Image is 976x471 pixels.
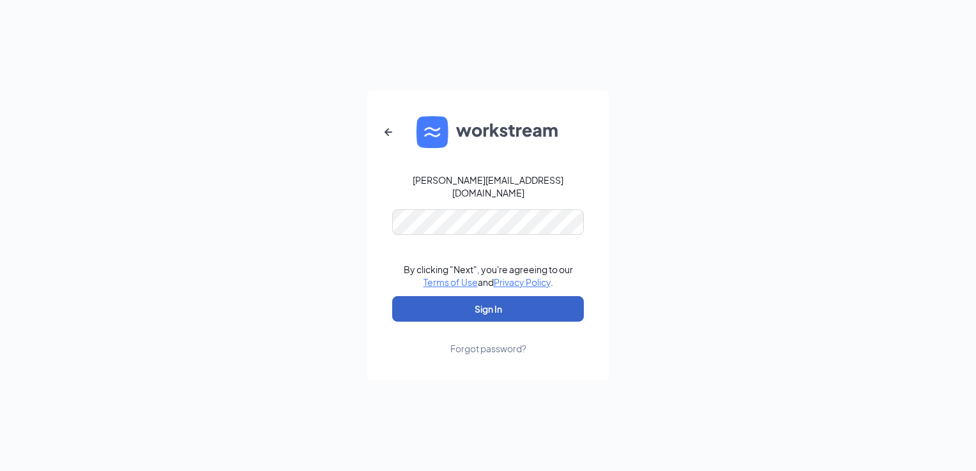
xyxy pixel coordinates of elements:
div: By clicking "Next", you're agreeing to our and . [404,263,573,288]
a: Forgot password? [450,322,526,355]
div: Forgot password? [450,342,526,355]
button: Sign In [392,296,584,322]
svg: ArrowLeftNew [381,124,396,140]
img: WS logo and Workstream text [416,116,560,148]
a: Terms of Use [423,276,478,288]
button: ArrowLeftNew [373,117,404,147]
div: [PERSON_NAME][EMAIL_ADDRESS][DOMAIN_NAME] [392,174,584,199]
a: Privacy Policy [494,276,551,288]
